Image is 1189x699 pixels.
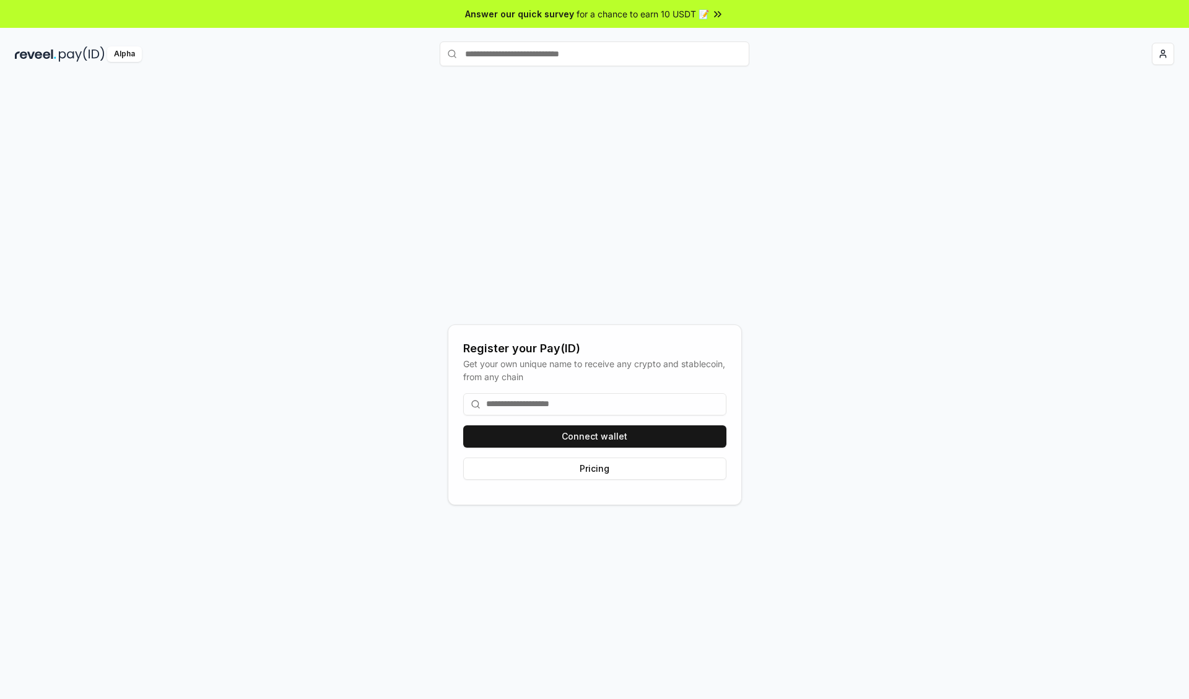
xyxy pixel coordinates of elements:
img: reveel_dark [15,46,56,62]
button: Connect wallet [463,425,726,448]
div: Register your Pay(ID) [463,340,726,357]
img: pay_id [59,46,105,62]
button: Pricing [463,458,726,480]
span: for a chance to earn 10 USDT 📝 [577,7,709,20]
span: Answer our quick survey [465,7,574,20]
div: Get your own unique name to receive any crypto and stablecoin, from any chain [463,357,726,383]
div: Alpha [107,46,142,62]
